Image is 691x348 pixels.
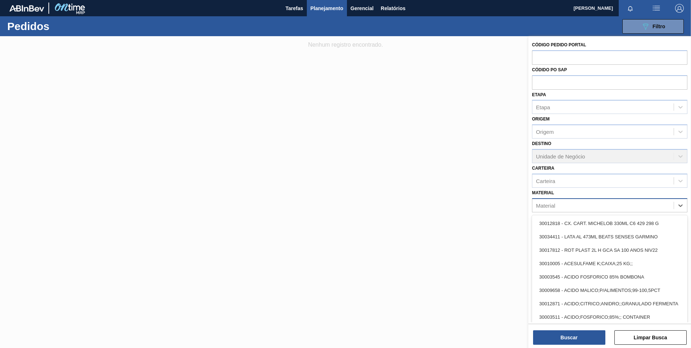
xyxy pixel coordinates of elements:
label: Material [532,190,554,195]
img: userActions [652,4,661,13]
h1: Pedidos [7,22,115,30]
label: Código Pedido Portal [532,42,586,47]
div: 30009658 - ACIDO MALICO;P/ALIMENTOS;99-100,5PCT [532,284,687,297]
span: Gerencial [351,4,374,13]
div: 30034411 - LATA AL 473ML BEATS SENSES GARMINO [532,230,687,243]
span: Tarefas [286,4,303,13]
div: 30003545 - ACIDO FOSFORICO 85% BOMBONA [532,270,687,284]
div: 30010005 - ACESULFAME K;CAIXA;25 KG;; [532,257,687,270]
span: Planejamento [310,4,343,13]
label: Etapa [532,92,546,97]
img: TNhmsLtSVTkK8tSr43FrP2fwEKptu5GPRR3wAAAABJRU5ErkJggg== [9,5,44,12]
div: Etapa [536,104,550,110]
label: Destino [532,141,551,146]
img: Logout [675,4,684,13]
label: Origem [532,116,550,122]
div: Carteira [536,178,555,184]
div: 30003511 - ACIDO;FOSFORICO;85%;; CONTAINER [532,310,687,324]
span: Filtro [653,24,665,29]
label: Carteira [532,166,554,171]
div: Origem [536,129,554,135]
label: Códido PO SAP [532,67,567,72]
button: Filtro [622,19,684,34]
div: 30017812 - ROT PLAST 2L H GCA SA 100 ANOS NIV22 [532,243,687,257]
span: Relatórios [381,4,405,13]
div: 30012871 - ACIDO;CITRICO;ANIDRO;;GRANULADO FERMENTA [532,297,687,310]
button: Notificações [619,3,642,13]
div: 30012818 - CX. CART. MICHELOB 330ML C6 429 298 G [532,217,687,230]
div: Material [536,202,555,208]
